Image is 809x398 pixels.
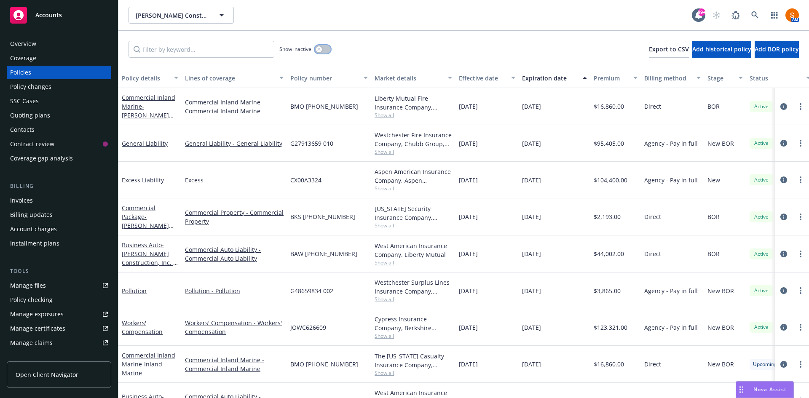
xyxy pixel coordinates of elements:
[185,208,284,226] a: Commercial Property - Commercial Property
[7,222,111,236] a: Account charges
[459,249,478,258] span: [DATE]
[182,68,287,88] button: Lines of coverage
[10,222,57,236] div: Account charges
[796,322,806,332] a: more
[796,138,806,148] a: more
[375,315,452,332] div: Cypress Insurance Company, Berkshire Hathaway Homestate Companies (BHHC)
[7,336,111,350] a: Manage claims
[10,208,53,222] div: Billing updates
[7,94,111,108] a: SSC Cases
[7,51,111,65] a: Coverage
[185,245,284,263] a: Commercial Auto Liability - Commercial Auto Liability
[10,37,36,51] div: Overview
[7,182,111,190] div: Billing
[522,176,541,184] span: [DATE]
[747,7,763,24] a: Search
[594,286,621,295] span: $3,865.00
[129,41,274,58] input: Filter by keyword...
[708,7,725,24] a: Start snowing
[290,74,359,83] div: Policy number
[122,241,178,320] a: Business Auto
[522,102,541,111] span: [DATE]
[290,176,321,184] span: CX00A3324
[753,386,787,393] span: Nova Assist
[122,176,164,184] a: Excess Liability
[459,74,506,83] div: Effective date
[459,360,478,369] span: [DATE]
[122,319,163,336] a: Workers' Compensation
[779,286,789,296] a: circleInformation
[375,185,452,192] span: Show all
[692,45,751,53] span: Add historical policy
[459,102,478,111] span: [DATE]
[375,94,452,112] div: Liberty Mutual Fire Insurance Company, Liberty Mutual
[594,249,624,258] span: $44,002.00
[10,293,53,307] div: Policy checking
[796,212,806,222] a: more
[375,369,452,377] span: Show all
[35,12,62,19] span: Accounts
[7,237,111,250] a: Installment plans
[522,249,541,258] span: [DATE]
[753,213,770,221] span: Active
[122,287,147,295] a: Pollution
[7,322,111,335] a: Manage certificates
[10,307,64,321] div: Manage exposures
[707,286,734,295] span: New BOR
[10,137,54,151] div: Contract review
[122,93,176,172] a: Commercial Inland Marine
[185,98,284,115] a: Commercial Inland Marine - Commercial Inland Marine
[522,212,541,221] span: [DATE]
[375,148,452,155] span: Show all
[455,68,519,88] button: Effective date
[644,360,661,369] span: Direct
[10,237,59,250] div: Installment plans
[753,361,777,368] span: Upcoming
[796,175,806,185] a: more
[644,139,698,148] span: Agency - Pay in full
[785,8,799,22] img: photo
[375,259,452,266] span: Show all
[796,249,806,259] a: more
[590,68,641,88] button: Premium
[375,74,443,83] div: Market details
[185,318,284,336] a: Workers' Compensation - Workers' Compensation
[185,74,274,83] div: Lines of coverage
[594,323,627,332] span: $123,321.00
[10,279,46,292] div: Manage files
[753,139,770,147] span: Active
[122,74,169,83] div: Policy details
[7,267,111,275] div: Tools
[10,123,35,136] div: Contacts
[371,68,455,88] button: Market details
[118,68,182,88] button: Policy details
[736,382,747,398] div: Drag to move
[753,323,770,331] span: Active
[375,112,452,119] span: Show all
[796,102,806,112] a: more
[290,102,358,111] span: BMO [PHONE_NUMBER]
[753,250,770,258] span: Active
[185,286,284,295] a: Pollution - Pollution
[753,287,770,294] span: Active
[644,323,698,332] span: Agency - Pay in full
[375,204,452,222] div: [US_STATE] Security Insurance Company, Liberty Mutual
[644,102,661,111] span: Direct
[7,37,111,51] a: Overview
[375,222,452,229] span: Show all
[779,212,789,222] a: circleInformation
[644,212,661,221] span: Direct
[727,7,744,24] a: Report a Bug
[707,139,734,148] span: New BOR
[649,41,689,58] button: Export to CSV
[290,360,358,369] span: BMO [PHONE_NUMBER]
[707,74,734,83] div: Stage
[519,68,590,88] button: Expiration date
[122,360,162,377] span: - Inland Marine
[644,74,691,83] div: Billing method
[594,74,628,83] div: Premium
[10,194,33,207] div: Invoices
[7,293,111,307] a: Policy checking
[796,286,806,296] a: more
[10,350,50,364] div: Manage BORs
